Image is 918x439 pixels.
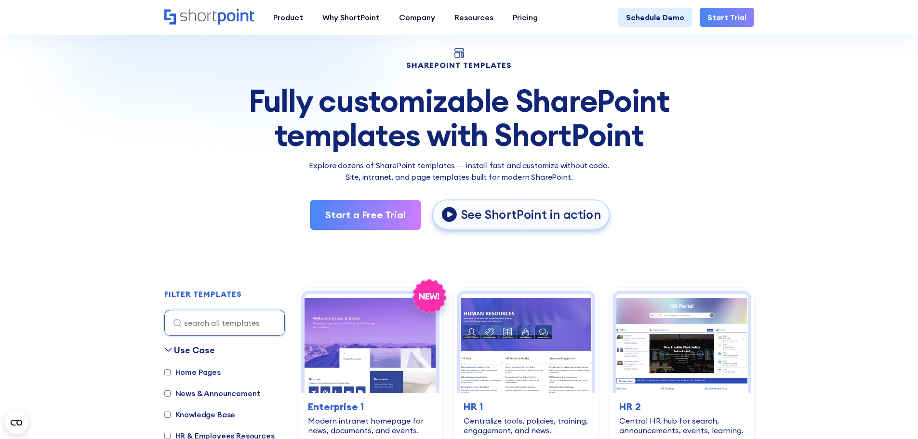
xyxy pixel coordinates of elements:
[174,344,215,357] div: Use Case
[164,409,236,420] label: Knowledge Base
[164,290,242,299] h2: FILTER TEMPLATES
[164,62,754,68] h1: SHAREPOINT TEMPLATES
[164,387,261,399] label: News & Announcement
[389,8,445,27] a: Company
[619,416,744,435] div: Central HR hub for search, announcements, events, learning.
[164,160,754,183] p: Explore dozens of SharePoint templates — install fast and customize without code. Site, intranet,...
[700,8,754,27] a: Start Trial
[305,294,436,393] img: Enterprise 1 – SharePoint Homepage Design: Modern intranet homepage for news, documents, and events.
[164,310,285,336] input: search all templates
[460,294,592,393] img: HR 1 – Human Resources Template: Centralize tools, policies, training, engagement, and news.
[464,399,588,414] h3: HR 1
[313,8,389,27] a: Why ShortPoint
[513,12,538,23] div: Pricing
[308,399,433,414] h3: Enterprise 1
[164,84,754,152] div: Fully customizable SharePoint templates with ShortPoint
[5,411,28,434] button: Open CMP widget
[616,294,747,393] img: HR 2 - HR Intranet Portal: Central HR hub for search, announcements, events, learning.
[264,8,313,27] a: Product
[618,8,692,27] a: Schedule Demo
[310,200,421,230] a: Start a Free Trial
[164,433,171,439] input: HR & Employees Resources
[503,8,547,27] a: Pricing
[445,8,503,27] a: Resources
[164,369,171,375] input: Home Pages
[308,416,433,435] div: Modern intranet homepage for news, documents, and events.
[322,12,380,23] div: Why ShortPoint
[164,412,171,418] input: Knowledge Base
[432,200,610,230] a: open lightbox
[164,9,254,26] a: Home
[454,12,493,23] div: Resources
[619,399,744,414] h3: HR 2
[870,393,918,439] iframe: Chat Widget
[461,207,601,223] p: See ShortPoint in action
[164,366,221,378] label: Home Pages
[464,416,588,435] div: Centralize tools, policies, training, engagement, and news.
[399,12,435,23] div: Company
[273,12,303,23] div: Product
[164,390,171,397] input: News & Announcement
